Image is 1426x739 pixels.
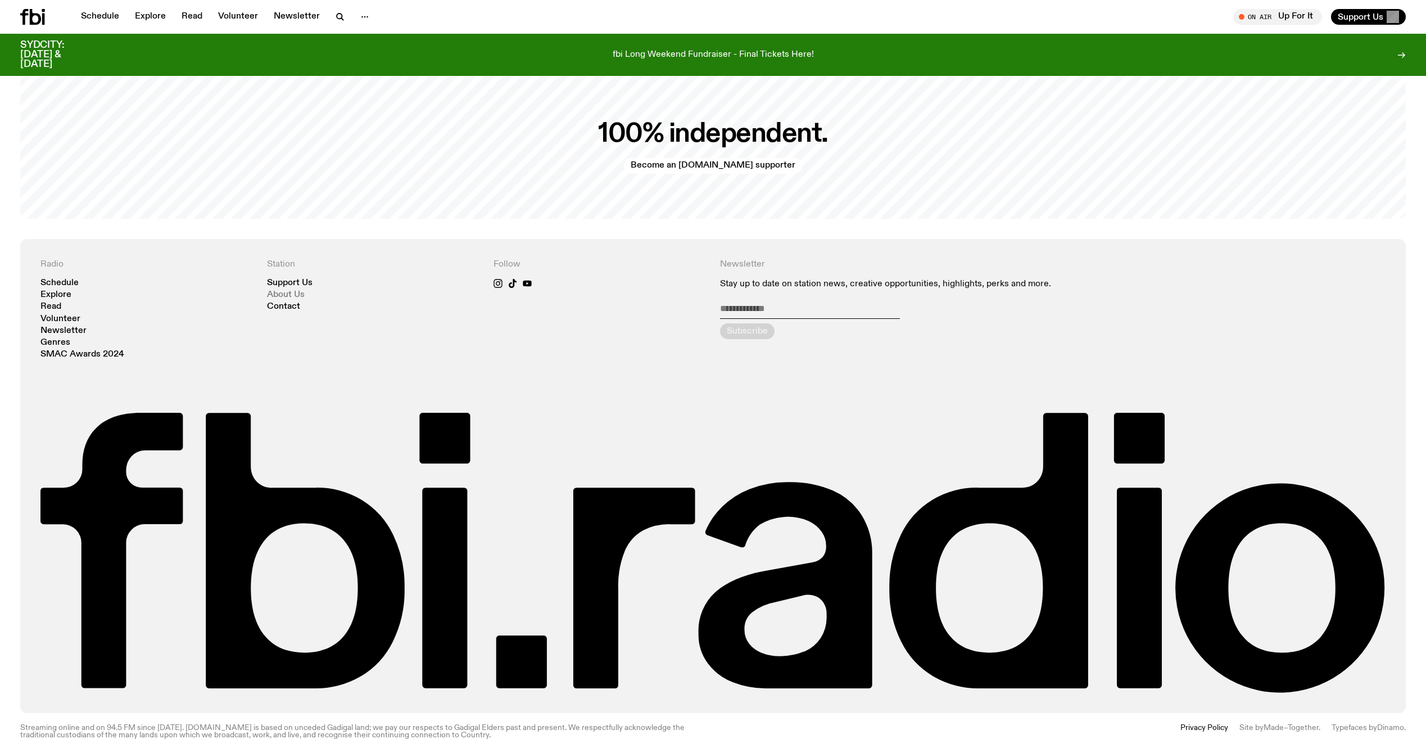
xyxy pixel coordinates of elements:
[40,259,253,270] h4: Radio
[1338,12,1383,22] span: Support Us
[1233,9,1322,25] button: On AirUp For It
[20,40,92,69] h3: SYDCITY: [DATE] & [DATE]
[267,259,480,270] h4: Station
[40,303,61,311] a: Read
[40,327,87,335] a: Newsletter
[598,121,828,147] h2: 100% independent.
[720,323,775,339] button: Subscribe
[40,291,71,299] a: Explore
[40,279,79,287] a: Schedule
[624,158,802,174] a: Become an [DOMAIN_NAME] supporter
[40,315,80,323] a: Volunteer
[1239,724,1264,732] span: Site by
[267,279,313,287] a: Support Us
[613,50,814,60] p: fbi Long Weekend Fundraiser - Final Tickets Here!
[1264,724,1319,732] a: Made–Together
[1404,724,1406,732] span: .
[128,9,173,25] a: Explore
[1331,9,1406,25] button: Support Us
[1319,724,1320,732] span: .
[40,339,70,347] a: Genres
[267,303,300,311] a: Contact
[1377,724,1404,732] a: Dinamo
[74,9,126,25] a: Schedule
[211,9,265,25] a: Volunteer
[1332,724,1377,732] span: Typefaces by
[494,259,707,270] h4: Follow
[175,9,209,25] a: Read
[720,259,1160,270] h4: Newsletter
[720,279,1160,290] p: Stay up to date on station news, creative opportunities, highlights, perks and more.
[40,350,124,359] a: SMAC Awards 2024
[267,9,327,25] a: Newsletter
[267,291,305,299] a: About Us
